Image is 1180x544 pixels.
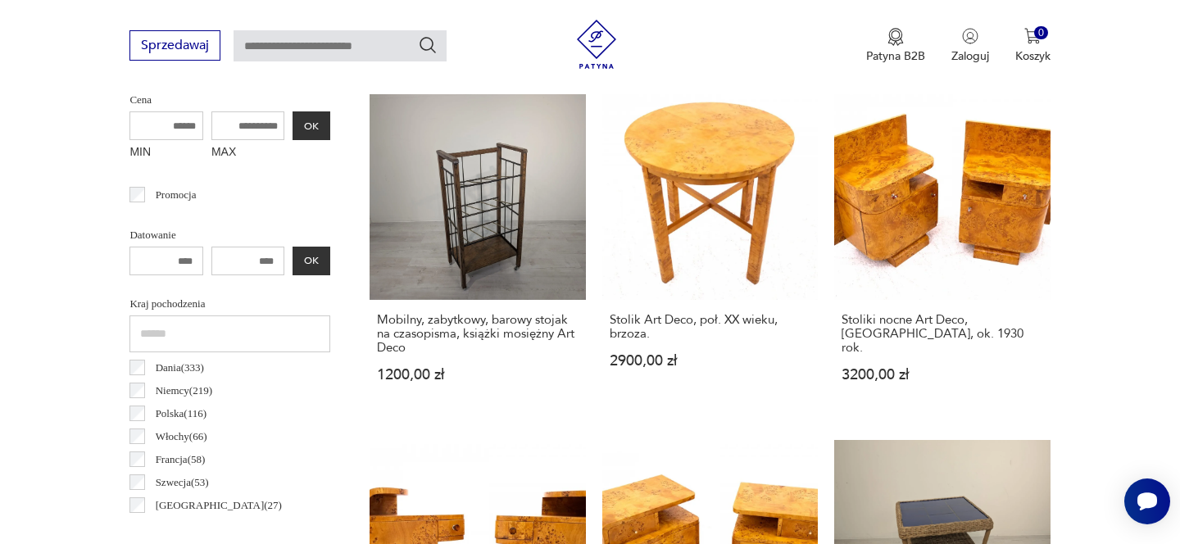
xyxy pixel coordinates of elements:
a: Sprzedawaj [129,41,220,52]
label: MAX [211,140,285,166]
img: Patyna - sklep z meblami i dekoracjami vintage [572,20,621,69]
a: Ikona medaluPatyna B2B [866,28,925,64]
p: Szwecja ( 53 ) [156,474,209,492]
img: Ikona medalu [887,28,904,46]
button: Szukaj [418,35,438,55]
p: Zaloguj [951,48,989,64]
iframe: Smartsupp widget button [1124,478,1170,524]
button: Sprzedawaj [129,30,220,61]
p: Niemcy ( 219 ) [156,382,212,400]
p: Czechosłowacja ( 21 ) [156,519,243,537]
p: Kraj pochodzenia [129,295,330,313]
button: OK [293,111,330,140]
button: 0Koszyk [1015,28,1051,64]
p: Cena [129,91,330,109]
p: 3200,00 zł [842,368,1042,382]
p: Koszyk [1015,48,1051,64]
p: [GEOGRAPHIC_DATA] ( 27 ) [156,496,282,515]
p: Dania ( 333 ) [156,359,204,377]
p: Włochy ( 66 ) [156,428,207,446]
img: Ikonka użytkownika [962,28,978,44]
p: Francja ( 58 ) [156,451,206,469]
a: Mobilny, zabytkowy, barowy stojak na czasopisma, książki mosiężny Art DecoMobilny, zabytkowy, bar... [370,84,585,414]
button: OK [293,247,330,275]
button: Zaloguj [951,28,989,64]
p: 1200,00 zł [377,368,578,382]
p: 2900,00 zł [610,354,810,368]
h3: Stoliki nocne Art Deco, [GEOGRAPHIC_DATA], ok. 1930 rok. [842,313,1042,355]
p: Datowanie [129,226,330,244]
p: Patyna B2B [866,48,925,64]
div: 0 [1034,26,1048,40]
img: Ikona koszyka [1024,28,1041,44]
p: Promocja [156,186,197,204]
label: MIN [129,140,203,166]
p: Polska ( 116 ) [156,405,206,423]
button: Patyna B2B [866,28,925,64]
a: Stolik Art Deco, poł. XX wieku, brzoza.Stolik Art Deco, poł. XX wieku, brzoza.2900,00 zł [602,84,818,414]
h3: Stolik Art Deco, poł. XX wieku, brzoza. [610,313,810,341]
h3: Mobilny, zabytkowy, barowy stojak na czasopisma, książki mosiężny Art Deco [377,313,578,355]
a: Stoliki nocne Art Deco, Polska, ok. 1930 rok.Stoliki nocne Art Deco, [GEOGRAPHIC_DATA], ok. 1930 ... [834,84,1050,414]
